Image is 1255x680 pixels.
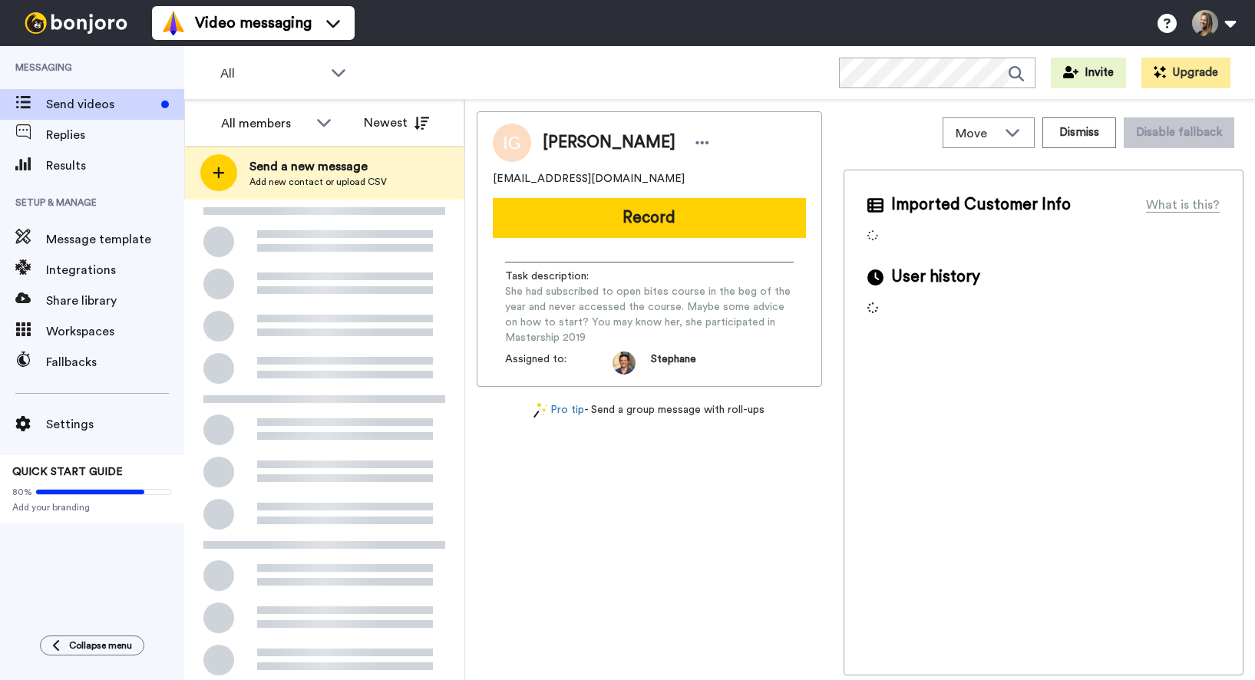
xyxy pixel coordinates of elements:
[1124,117,1234,148] button: Disable fallback
[477,402,822,418] div: - Send a group message with roll-ups
[46,353,184,371] span: Fallbacks
[891,193,1071,216] span: Imported Customer Info
[352,107,441,138] button: Newest
[1141,58,1230,88] button: Upgrade
[613,352,636,375] img: da5f5293-2c7b-4288-972f-10acbc376891-1597253892.jpg
[46,415,184,434] span: Settings
[493,198,806,238] button: Record
[651,352,696,375] span: Stephane
[891,266,980,289] span: User history
[12,467,123,477] span: QUICK START GUIDE
[1051,58,1126,88] button: Invite
[195,12,312,34] span: Video messaging
[249,157,387,176] span: Send a new message
[46,95,155,114] span: Send videos
[46,261,184,279] span: Integrations
[1042,117,1116,148] button: Dismiss
[533,402,547,418] img: magic-wand.svg
[161,11,186,35] img: vm-color.svg
[493,171,685,187] span: [EMAIL_ADDRESS][DOMAIN_NAME]
[12,486,32,498] span: 80%
[505,352,613,375] span: Assigned to:
[221,114,309,133] div: All members
[505,269,613,284] span: Task description :
[505,284,794,345] span: She had subscribed to open bites course in the beg of the year and never accessed the course. May...
[220,64,323,83] span: All
[46,230,184,249] span: Message template
[533,402,584,418] a: Pro tip
[18,12,134,34] img: bj-logo-header-white.svg
[46,292,184,310] span: Share library
[40,635,144,655] button: Collapse menu
[956,124,997,143] span: Move
[69,639,132,652] span: Collapse menu
[46,157,184,175] span: Results
[1146,196,1220,214] div: What is this?
[249,176,387,188] span: Add new contact or upload CSV
[493,124,531,162] img: Image of Isabelle Genest
[46,126,184,144] span: Replies
[12,501,172,513] span: Add your branding
[543,131,675,154] span: [PERSON_NAME]
[46,322,184,341] span: Workspaces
